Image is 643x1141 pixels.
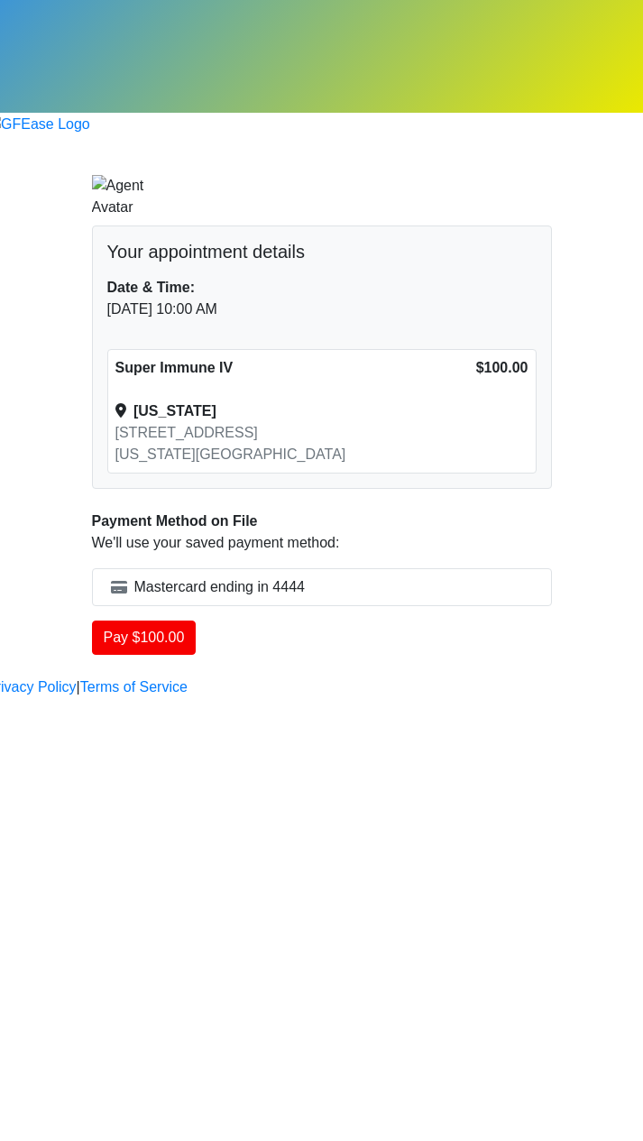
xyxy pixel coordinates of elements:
span: Mastercard ending in 4444 [134,576,305,598]
div: [STREET_ADDRESS] [US_STATE][GEOGRAPHIC_DATA] [115,422,476,465]
button: Pay $100.00 [92,621,197,655]
p: We'll use your saved payment method: [92,532,552,554]
a: | [77,676,80,698]
h5: Your appointment details [107,241,537,262]
a: Terms of Service [80,676,188,698]
div: $100.00 [476,357,528,379]
div: Payment Method on File [92,511,552,532]
strong: [US_STATE] [133,403,216,419]
strong: Date & Time: [107,280,196,295]
div: [DATE] 10:00 AM [107,299,537,320]
img: Agent Avatar [92,175,146,218]
div: Super Immune IV [115,357,476,379]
